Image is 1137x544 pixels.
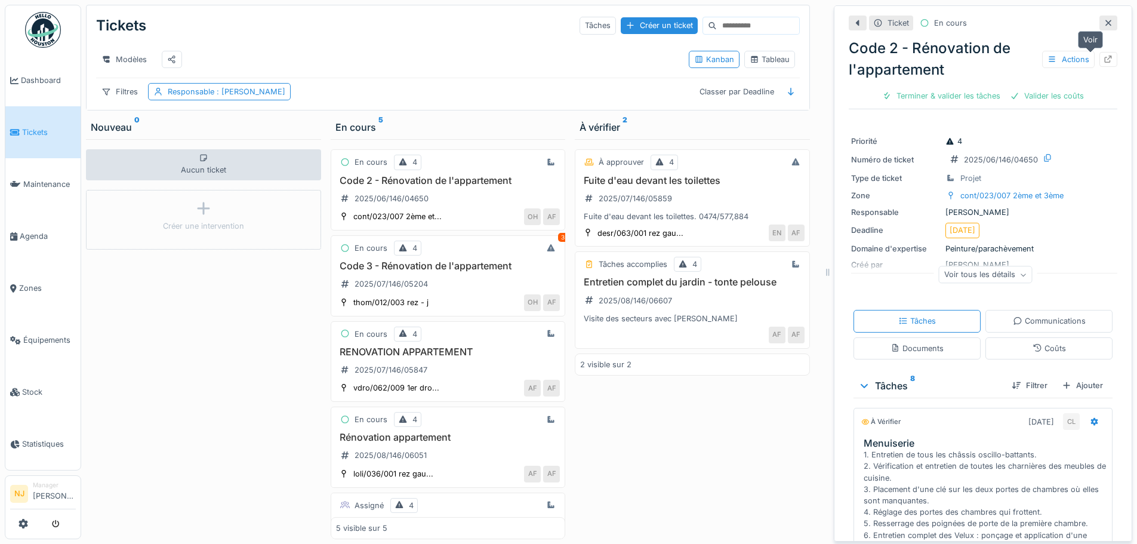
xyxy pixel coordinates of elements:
div: Projet [960,173,981,184]
div: Voir [1078,31,1103,48]
div: Documents [891,343,944,354]
div: Tâches [898,315,936,327]
div: 5 visible sur 5 [336,523,387,534]
div: En cours [335,120,561,134]
span: Équipements [23,334,76,346]
a: NJ Manager[PERSON_NAME] [10,481,76,509]
div: 4 [409,500,414,511]
h3: Menuiserie [864,438,1107,449]
div: 4 [945,136,962,147]
div: Aucun ticket [86,149,321,180]
div: 2025/08/146/06051 [355,450,427,461]
div: En cours [355,414,387,425]
div: AF [524,380,541,397]
div: Classer par Deadline [694,83,779,100]
div: Actions [1042,51,1095,68]
div: Communications [1013,315,1086,327]
a: Équipements [5,314,81,366]
div: 2025/07/146/05847 [355,364,427,376]
div: En cours [934,17,967,29]
div: 2025/06/146/04650 [355,193,429,204]
div: desr/063/001 rez gau... [597,228,683,239]
a: Statistiques [5,418,81,470]
h3: Rénovation appartement [336,432,560,443]
span: Statistiques [22,438,76,450]
h3: Entretien complet du jardin - tonte pelouse [580,276,805,288]
div: thom/012/003 rez - j [353,297,429,308]
li: NJ [10,485,28,503]
div: Coûts [1033,343,1066,354]
div: 4 [412,156,417,168]
div: AF [543,294,560,311]
div: 2025/06/146/04650 [964,154,1038,165]
div: cont/023/007 2ème et... [353,211,442,222]
h3: Code 2 - Rénovation de l'appartement [336,175,560,186]
div: Assigné [355,500,384,511]
div: Responsable [851,207,941,218]
a: Tickets [5,106,81,158]
div: Ticket [888,17,909,29]
div: Fuite d'eau devant les toilettes. 0474/577,884 [580,211,805,222]
h3: Fuite d'eau devant les toilettes [580,175,805,186]
sup: 5 [378,120,383,134]
div: vdro/062/009 1er dro... [353,382,439,394]
a: Zones [5,262,81,314]
div: Peinture/parachèvement [851,243,1115,254]
div: Créer un ticket [621,17,698,33]
div: 2025/07/146/05204 [355,278,428,290]
div: 3 [558,233,568,242]
sup: 8 [910,379,915,393]
div: 4 [692,259,697,270]
div: Créer une intervention [163,220,244,232]
div: Tickets [96,10,146,41]
div: 2025/07/146/05859 [599,193,672,204]
div: Modèles [96,51,152,68]
div: À vérifier [861,417,901,427]
div: Responsable [168,86,285,97]
div: Tâches [858,379,1002,393]
span: Dashboard [21,75,76,86]
h3: RENOVATION APPARTEMENT [336,346,560,358]
div: Code 2 - Rénovation de l'appartement [849,38,1117,81]
sup: 0 [134,120,140,134]
div: [PERSON_NAME] [851,207,1115,218]
div: En cours [355,156,387,168]
sup: 2 [623,120,627,134]
div: AF [769,327,785,343]
div: Filtrer [1007,377,1052,394]
div: Kanban [694,54,734,65]
div: Numéro de ticket [851,154,941,165]
a: Dashboard [5,54,81,106]
div: En cours [355,242,387,254]
div: loli/036/001 rez gau... [353,468,433,480]
div: Zone [851,190,941,201]
div: Tâches [580,17,616,34]
div: 2025/08/146/06607 [599,295,672,306]
div: AF [524,466,541,482]
div: En cours [355,328,387,340]
h3: Code 3 - Rénovation de l'appartement [336,260,560,272]
div: Priorité [851,136,941,147]
div: Type de ticket [851,173,941,184]
div: AF [543,208,560,225]
span: Maintenance [23,179,76,190]
div: Voir tous les détails [939,266,1033,284]
div: Valider les coûts [1005,88,1089,104]
a: Stock [5,366,81,418]
div: AF [543,466,560,482]
div: Manager [33,481,76,490]
div: 4 [412,242,417,254]
img: Badge_color-CXgf-gQk.svg [25,12,61,48]
span: Zones [19,282,76,294]
div: [DATE] [950,225,975,236]
div: À approuver [599,156,644,168]
div: Ajouter [1057,377,1108,394]
span: : [PERSON_NAME] [214,87,285,96]
span: Tickets [22,127,76,138]
div: 2 visible sur 2 [580,359,631,370]
div: cont/023/007 2ème et 3ème [960,190,1064,201]
div: AF [788,327,805,343]
div: Tâches accomplies [599,259,667,270]
li: [PERSON_NAME] [33,481,76,506]
div: Domaine d'expertise [851,243,941,254]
